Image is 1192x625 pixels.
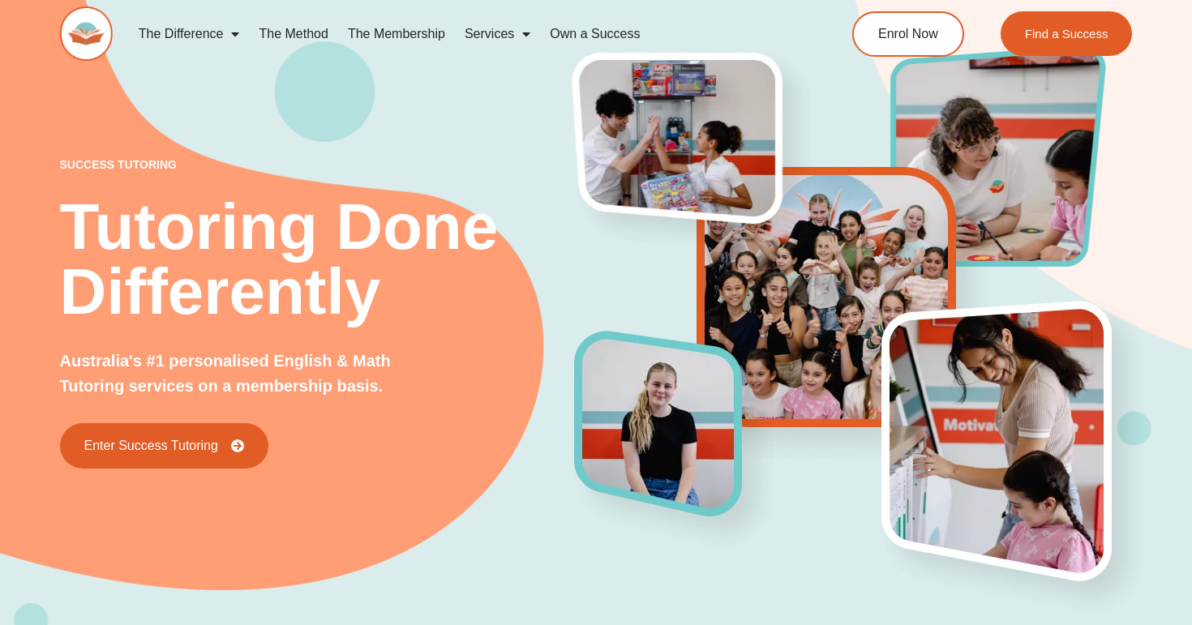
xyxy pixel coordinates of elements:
[1025,28,1108,40] span: Find a Success
[249,15,337,53] a: The Method
[129,15,791,53] nav: Menu
[1001,11,1133,56] a: Find a Success
[129,15,250,53] a: The Difference
[540,15,650,53] a: Own a Success
[852,11,964,57] a: Enrol Now
[60,159,575,170] p: success tutoring
[60,349,436,399] p: Australia's #1 personalised English & Math Tutoring services on a membership basis.
[60,195,575,324] h2: Tutoring Done Differently
[60,423,268,469] a: Enter Success Tutoring
[338,15,455,53] a: The Membership
[455,15,540,53] a: Services
[84,439,218,452] span: Enter Success Tutoring
[878,28,938,41] span: Enrol Now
